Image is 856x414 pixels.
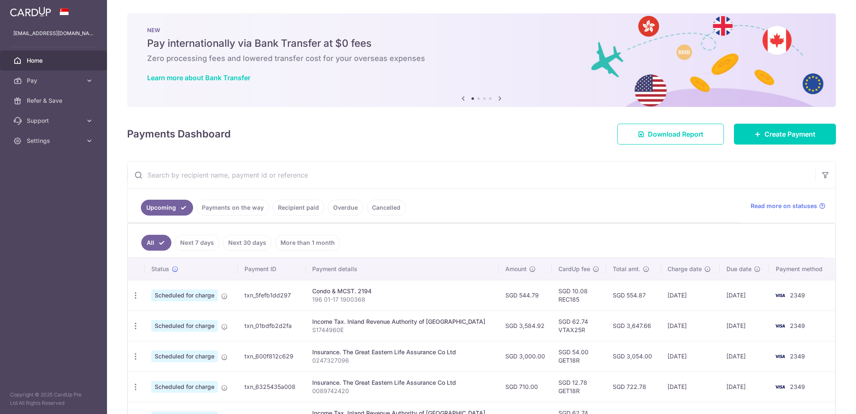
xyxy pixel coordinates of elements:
[151,381,218,393] span: Scheduled for charge
[147,37,816,50] h5: Pay internationally via Bank Transfer at $0 fees
[312,317,492,326] div: Income Tax. Inland Revenue Authority of [GEOGRAPHIC_DATA]
[196,200,269,216] a: Payments on the way
[275,235,340,251] a: More than 1 month
[312,287,492,295] div: Condo & MCST. 2194
[617,124,724,145] a: Download Report
[175,235,219,251] a: Next 7 days
[613,265,640,273] span: Total amt.
[667,265,702,273] span: Charge date
[558,265,590,273] span: CardUp fee
[552,310,606,341] td: SGD 62.74 VTAX25R
[238,280,306,310] td: txn_5fefb1dd297
[648,129,703,139] span: Download Report
[147,27,816,33] p: NEW
[312,356,492,365] p: 0247327096
[764,129,815,139] span: Create Payment
[720,341,769,371] td: [DATE]
[790,292,805,299] span: 2349
[223,235,272,251] a: Next 30 days
[661,341,720,371] td: [DATE]
[661,310,720,341] td: [DATE]
[312,387,492,395] p: 0089742420
[606,371,661,402] td: SGD 722.78
[13,29,94,38] p: [EMAIL_ADDRESS][DOMAIN_NAME]
[772,290,788,300] img: Bank Card
[769,258,835,280] th: Payment method
[328,200,363,216] a: Overdue
[790,353,805,360] span: 2349
[10,7,51,17] img: CardUp
[606,280,661,310] td: SGD 554.87
[734,124,836,145] a: Create Payment
[661,371,720,402] td: [DATE]
[306,258,499,280] th: Payment details
[720,280,769,310] td: [DATE]
[499,280,552,310] td: SGD 544.79
[552,280,606,310] td: SGD 10.08 REC185
[772,382,788,392] img: Bank Card
[772,321,788,331] img: Bank Card
[720,310,769,341] td: [DATE]
[312,348,492,356] div: Insurance. The Great Eastern Life Assurance Co Ltd
[27,137,82,145] span: Settings
[127,127,231,142] h4: Payments Dashboard
[27,76,82,85] span: Pay
[141,235,171,251] a: All
[151,320,218,332] span: Scheduled for charge
[27,97,82,105] span: Refer & Save
[238,310,306,341] td: txn_01bdfb2d2fa
[772,351,788,361] img: Bank Card
[312,295,492,304] p: 196 01-17 1900368
[606,341,661,371] td: SGD 3,054.00
[312,378,492,387] div: Insurance. The Great Eastern Life Assurance Co Ltd
[367,200,406,216] a: Cancelled
[147,74,250,82] a: Learn more about Bank Transfer
[238,341,306,371] td: txn_600f812c629
[790,383,805,390] span: 2349
[499,341,552,371] td: SGD 3,000.00
[238,258,306,280] th: Payment ID
[499,371,552,402] td: SGD 710.00
[141,200,193,216] a: Upcoming
[27,56,82,65] span: Home
[790,322,805,329] span: 2349
[127,162,815,188] input: Search by recipient name, payment id or reference
[127,13,836,107] img: Bank transfer banner
[27,117,82,125] span: Support
[552,371,606,402] td: SGD 12.78 GET18R
[312,326,492,334] p: S1744960E
[606,310,661,341] td: SGD 3,647.66
[505,265,527,273] span: Amount
[726,265,752,273] span: Due date
[151,351,218,362] span: Scheduled for charge
[238,371,306,402] td: txn_6325435a008
[751,202,817,210] span: Read more on statuses
[151,290,218,301] span: Scheduled for charge
[151,265,169,273] span: Status
[273,200,324,216] a: Recipient paid
[552,341,606,371] td: SGD 54.00 GET18R
[661,280,720,310] td: [DATE]
[147,53,816,63] h6: Zero processing fees and lowered transfer cost for your overseas expenses
[720,371,769,402] td: [DATE]
[499,310,552,341] td: SGD 3,584.92
[751,202,825,210] a: Read more on statuses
